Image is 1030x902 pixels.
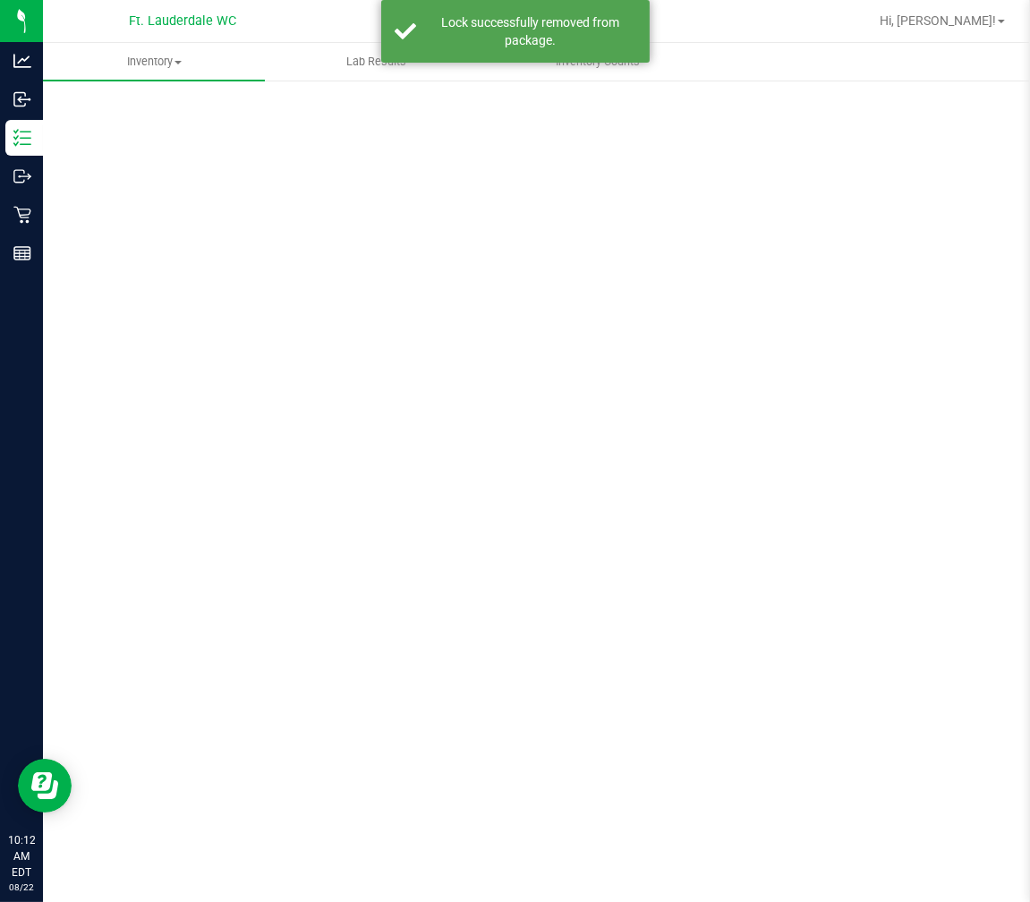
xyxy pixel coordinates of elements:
inline-svg: Inbound [13,90,31,108]
span: Lab Results [322,54,430,70]
div: Lock successfully removed from package. [426,13,636,49]
span: Hi, [PERSON_NAME]! [880,13,996,28]
p: 10:12 AM EDT [8,832,35,881]
p: 08/22 [8,881,35,894]
a: Inventory [43,43,265,81]
span: Inventory [43,54,265,70]
iframe: Resource center [18,759,72,813]
inline-svg: Reports [13,244,31,262]
inline-svg: Inventory [13,129,31,147]
inline-svg: Outbound [13,167,31,185]
span: Ft. Lauderdale WC [129,13,236,29]
a: Lab Results [265,43,487,81]
inline-svg: Analytics [13,52,31,70]
inline-svg: Retail [13,206,31,224]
